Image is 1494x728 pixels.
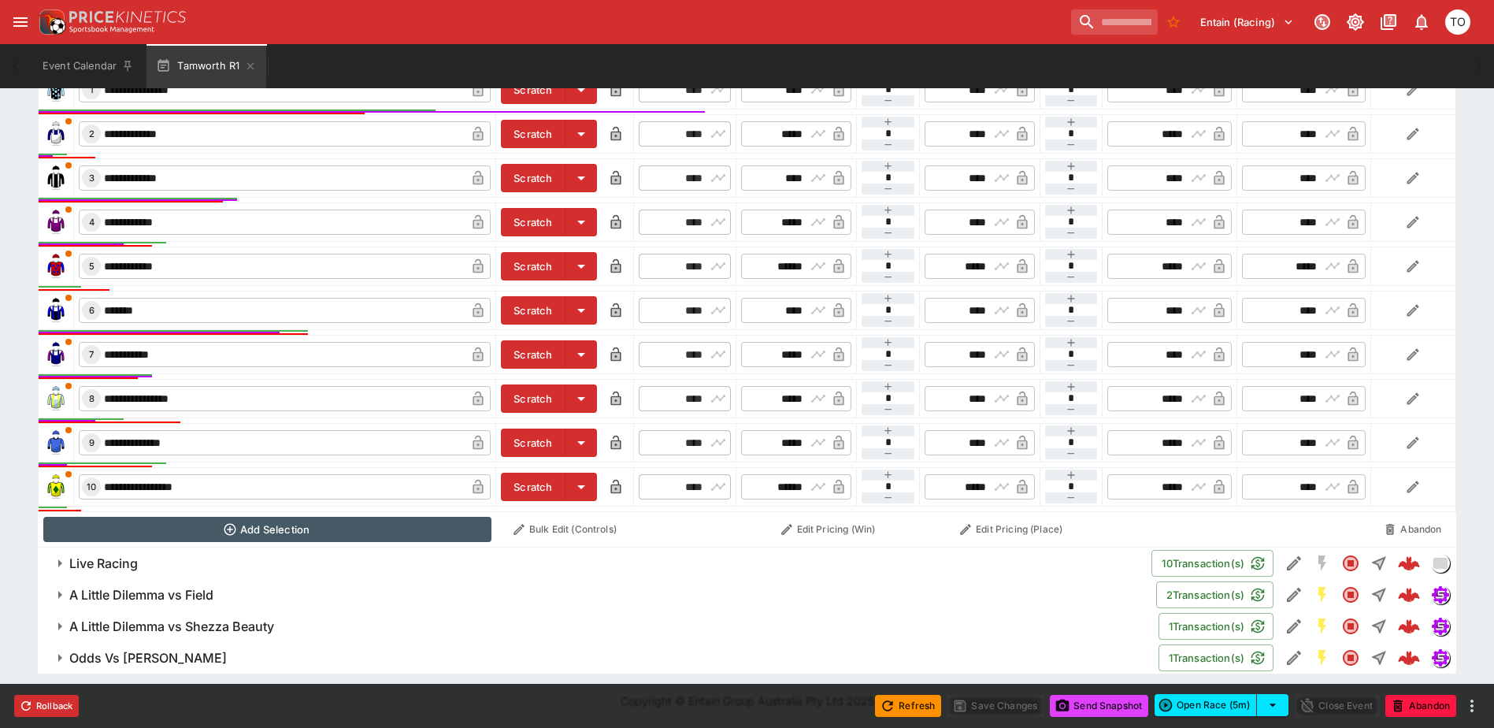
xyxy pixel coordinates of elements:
[501,296,565,325] button: Scratch
[501,252,565,280] button: Scratch
[1398,584,1420,606] div: 27323998-3d75-4b79-93c5-3a89da62e3f8
[1341,8,1370,36] button: Toggle light/dark mode
[925,517,1099,542] button: Edit Pricing (Place)
[43,121,69,147] img: runner 2
[501,473,565,501] button: Scratch
[1341,617,1360,636] svg: Closed
[501,517,629,542] button: Bulk Edit (Controls)
[43,386,69,411] img: runner 8
[1336,612,1365,641] button: Closed
[83,481,99,492] span: 10
[1365,644,1393,672] button: Straight
[1341,554,1360,573] svg: Closed
[1308,612,1336,641] button: SGM Enabled
[1407,8,1436,36] button: Notifications
[1385,696,1456,712] span: Mark an event as closed and abandoned.
[501,208,565,236] button: Scratch
[86,349,97,360] span: 7
[38,548,1151,579] button: Live Racing
[1440,5,1475,39] button: Thomas OConnor
[1432,555,1449,572] img: liveracing
[69,618,274,635] h6: A Little Dilemma vs Shezza Beauty
[1462,696,1481,715] button: more
[1280,581,1308,609] button: Edit Detail
[1155,694,1288,716] div: split button
[6,8,35,36] button: open drawer
[86,393,98,404] span: 8
[1431,648,1450,667] div: simulator
[501,340,565,369] button: Scratch
[35,6,66,38] img: PriceKinetics Logo
[86,305,98,316] span: 6
[69,26,154,33] img: Sportsbook Management
[1365,581,1393,609] button: Straight
[1336,549,1365,578] button: Closed
[1280,549,1308,578] button: Edit Detail
[69,587,213,604] h6: A Little Dilemma vs Field
[38,579,1156,611] button: A Little Dilemma vs Field
[86,261,98,272] span: 5
[1191,9,1303,35] button: Select Tenant
[43,430,69,455] img: runner 9
[43,342,69,367] img: runner 7
[501,164,565,192] button: Scratch
[1398,552,1420,574] div: 9df4d8bc-8340-42a7-a3c3-656bc43693f5
[1445,9,1470,35] div: Thomas OConnor
[1398,615,1420,637] div: 67e400f5-874e-4046-9882-de5099c4ee0f
[87,84,97,95] span: 1
[501,120,565,148] button: Scratch
[86,173,98,184] span: 3
[1432,586,1449,604] img: simulator
[1385,695,1456,717] button: Abandon
[1336,581,1365,609] button: Closed
[1280,644,1308,672] button: Edit Detail
[1431,554,1450,573] div: liveracing
[1365,549,1393,578] button: Straight
[38,611,1158,642] button: A Little Dilemma vs Shezza Beauty
[1155,694,1257,716] button: Open Race (5m)
[501,76,565,104] button: Scratch
[1156,581,1273,608] button: 2Transaction(s)
[1071,9,1158,35] input: search
[69,555,138,572] h6: Live Racing
[1398,647,1420,669] div: c2875e1f-6007-4b39-88fb-f102d68c6f4b
[43,210,69,235] img: runner 4
[1393,548,1425,579] a: 9df4d8bc-8340-42a7-a3c3-656bc43693f5
[1158,613,1273,640] button: 1Transaction(s)
[43,298,69,323] img: runner 6
[43,474,69,500] img: runner 10
[146,44,266,88] button: Tamworth R1
[1341,648,1360,667] svg: Closed
[1398,647,1420,669] img: logo-cerberus--red.svg
[38,642,1158,674] button: Odds Vs [PERSON_NAME]
[1398,615,1420,637] img: logo-cerberus--red.svg
[1257,694,1288,716] button: select merge strategy
[1393,579,1425,611] a: 27323998-3d75-4b79-93c5-3a89da62e3f8
[1431,585,1450,604] div: simulator
[86,437,98,448] span: 9
[501,429,565,457] button: Scratch
[875,695,941,717] button: Refresh
[1432,618,1449,635] img: simulator
[1431,617,1450,636] div: simulator
[1280,612,1308,641] button: Edit Detail
[1374,8,1403,36] button: Documentation
[69,11,186,23] img: PriceKinetics
[1393,642,1425,674] a: c2875e1f-6007-4b39-88fb-f102d68c6f4b
[1398,584,1420,606] img: logo-cerberus--red.svg
[1432,649,1449,667] img: simulator
[1151,550,1273,577] button: 10Transaction(s)
[1308,644,1336,672] button: SGM Enabled
[1341,585,1360,604] svg: Closed
[1375,517,1451,542] button: Abandon
[1158,644,1273,671] button: 1Transaction(s)
[43,254,69,279] img: runner 5
[69,650,227,667] h6: Odds Vs [PERSON_NAME]
[1398,552,1420,574] img: logo-cerberus--red.svg
[43,517,491,542] button: Add Selection
[1365,612,1393,641] button: Straight
[86,128,98,139] span: 2
[501,384,565,413] button: Scratch
[14,695,79,717] button: Rollback
[1308,8,1336,36] button: Connected to PK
